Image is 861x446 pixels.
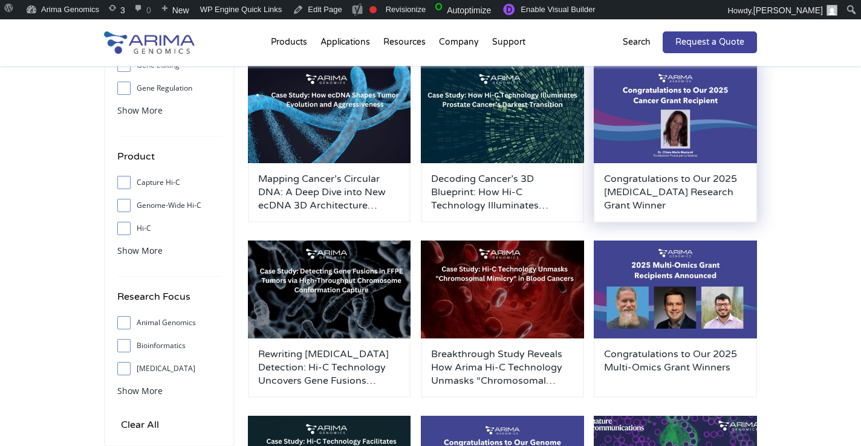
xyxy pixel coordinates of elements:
a: Breakthrough Study Reveals How Arima Hi-C Technology Unmasks “Chromosomal Mimicry” in Blood Cancers [431,347,574,387]
span: Show More [117,245,163,256]
label: Hi-C [117,219,221,238]
label: Genome-Wide Hi-C [117,196,221,215]
div: Focus keyphrase not set [369,6,377,13]
a: Mapping Cancer’s Circular DNA: A Deep Dive into New ecDNA 3D Architecture Research [258,172,401,212]
p: Search [623,34,651,50]
label: Capture Hi-C [117,173,221,192]
img: Arima-March-Blog-Post-Banner-1-500x300.jpg [421,241,584,338]
img: genome-assembly-grant-2025-500x300.png [594,66,757,164]
span: Show More [117,385,163,396]
img: 2025-multi-omics-grant-winners-500x300.jpg [594,241,757,338]
label: Gene Regulation [117,79,221,97]
span: [PERSON_NAME] [753,5,823,15]
a: Request a Quote [663,31,757,53]
img: Arima-March-Blog-Post-Banner-2-500x300.jpg [248,241,411,338]
h4: Research Focus [117,289,221,314]
label: Bioinformatics [117,337,221,355]
img: Arima-March-Blog-Post-Banner-3-500x300.jpg [421,66,584,164]
a: Congratulations to Our 2025 [MEDICAL_DATA] Research Grant Winner [604,172,747,212]
h4: Product [117,149,221,173]
input: Clear All [117,416,163,433]
img: Arima-March-Blog-Post-Banner-4-500x300.jpg [248,66,411,164]
label: [MEDICAL_DATA] [117,360,221,378]
span: Show More [117,105,163,116]
a: Rewriting [MEDICAL_DATA] Detection: Hi-C Technology Uncovers Gene Fusions Missed by Standard Methods [258,347,401,387]
img: Arima-Genomics-logo [104,31,195,54]
a: Decoding Cancer’s 3D Blueprint: How Hi-C Technology Illuminates [MEDICAL_DATA] Cancer’s Darkest T... [431,172,574,212]
a: Congratulations to Our 2025 Multi-Omics Grant Winners [604,347,747,387]
label: Animal Genomics [117,314,221,332]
